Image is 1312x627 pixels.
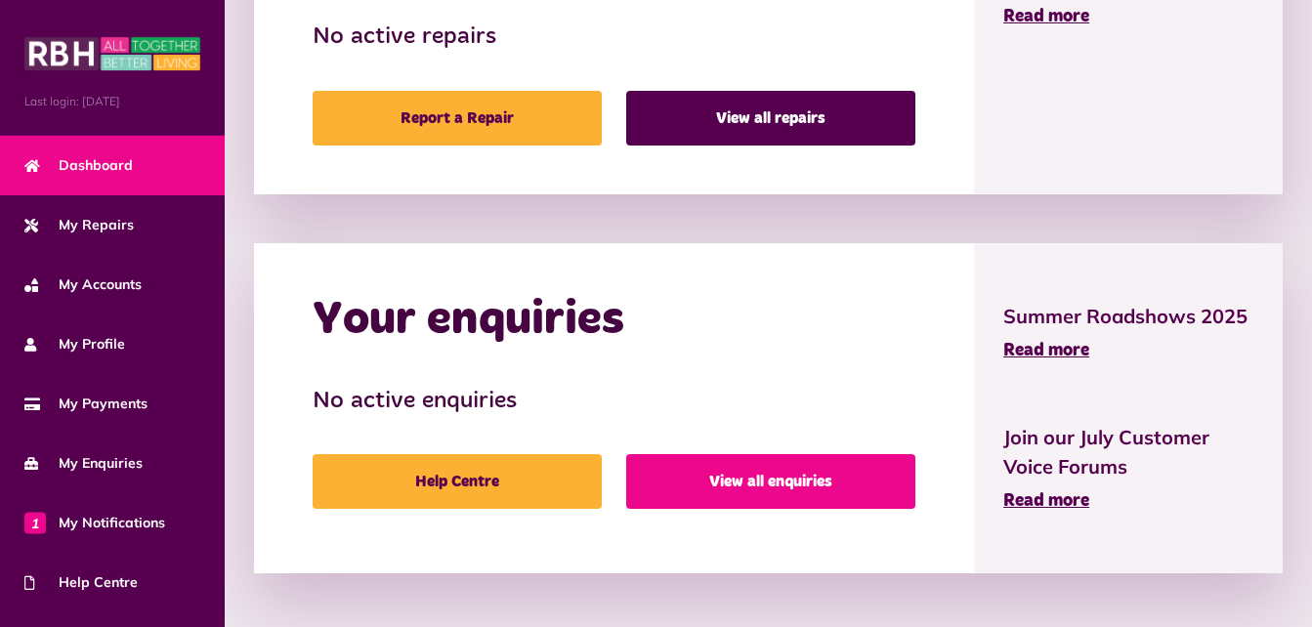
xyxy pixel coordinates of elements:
[1003,423,1253,481] span: Join our July Customer Voice Forums
[626,454,915,509] a: View all enquiries
[313,91,602,146] a: Report a Repair
[1003,423,1253,515] a: Join our July Customer Voice Forums Read more
[24,274,142,295] span: My Accounts
[24,155,133,176] span: Dashboard
[313,454,602,509] a: Help Centre
[24,572,138,593] span: Help Centre
[24,394,148,414] span: My Payments
[24,512,46,533] span: 1
[1003,302,1253,364] a: Summer Roadshows 2025 Read more
[24,513,165,533] span: My Notifications
[24,453,143,474] span: My Enquiries
[313,388,915,416] h3: No active enquiries
[626,91,915,146] a: View all repairs
[313,23,915,52] h3: No active repairs
[313,292,624,349] h2: Your enquiries
[1003,302,1253,331] span: Summer Roadshows 2025
[1003,342,1089,359] span: Read more
[24,93,200,110] span: Last login: [DATE]
[24,334,125,355] span: My Profile
[1003,8,1089,25] span: Read more
[24,34,200,73] img: MyRBH
[24,215,134,235] span: My Repairs
[1003,492,1089,510] span: Read more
